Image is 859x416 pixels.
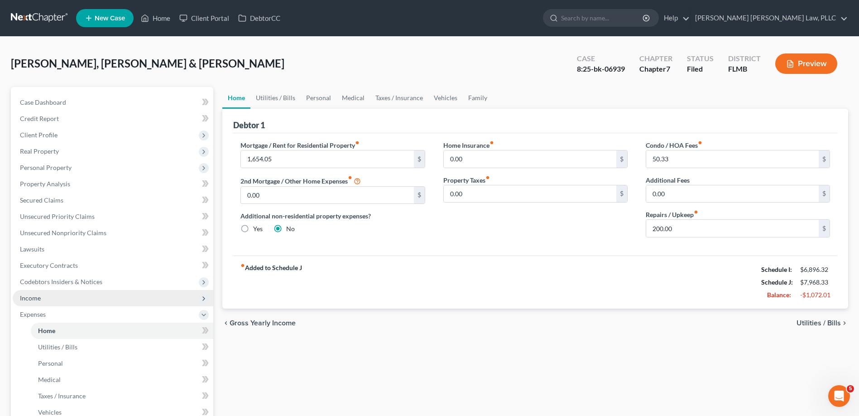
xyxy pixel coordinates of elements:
[240,263,302,301] strong: Added to Schedule J
[241,187,413,204] input: --
[136,10,175,26] a: Home
[639,64,672,74] div: Chapter
[240,211,425,221] label: Additional non-residential property expenses?
[687,64,714,74] div: Filed
[13,208,213,225] a: Unsecured Priority Claims
[13,94,213,111] a: Case Dashboard
[485,175,490,180] i: fiber_manual_record
[241,150,413,168] input: --
[20,261,78,269] span: Executory Contracts
[646,175,690,185] label: Additional Fees
[800,290,830,300] div: -$1,072.01
[775,53,837,74] button: Preview
[286,224,295,233] label: No
[577,53,625,64] div: Case
[348,175,352,180] i: fiber_manual_record
[828,385,850,407] iframe: Intercom live chat
[646,185,819,203] input: --
[38,327,55,334] span: Home
[646,220,819,237] input: --
[355,140,360,145] i: fiber_manual_record
[698,140,702,145] i: fiber_manual_record
[20,245,44,253] span: Lawsuits
[561,10,644,26] input: Search by name...
[20,278,102,285] span: Codebtors Insiders & Notices
[175,10,234,26] a: Client Portal
[370,87,428,109] a: Taxes / Insurance
[222,319,296,327] button: chevron_left Gross Yearly Income
[444,185,616,203] input: --
[20,98,66,106] span: Case Dashboard
[20,164,72,171] span: Personal Property
[38,392,86,400] span: Taxes / Insurance
[38,343,77,351] span: Utilities / Bills
[577,64,625,74] div: 8:25-bk-06939
[38,376,61,383] span: Medical
[13,225,213,241] a: Unsecured Nonpriority Claims
[31,372,213,388] a: Medical
[646,140,702,150] label: Condo / HOA Fees
[336,87,370,109] a: Medical
[240,175,361,186] label: 2nd Mortgage / Other Home Expenses
[761,278,793,286] strong: Schedule J:
[694,210,698,214] i: fiber_manual_record
[13,241,213,257] a: Lawsuits
[222,319,230,327] i: chevron_left
[13,192,213,208] a: Secured Claims
[761,266,792,273] strong: Schedule I:
[800,265,830,274] div: $6,896.32
[841,319,848,327] i: chevron_right
[443,175,490,185] label: Property Taxes
[31,355,213,372] a: Personal
[797,319,841,327] span: Utilities / Bills
[20,294,41,302] span: Income
[687,53,714,64] div: Status
[20,229,106,237] span: Unsecured Nonpriority Claims
[728,53,761,64] div: District
[222,87,250,109] a: Home
[20,147,59,155] span: Real Property
[691,10,848,26] a: [PERSON_NAME] [PERSON_NAME] Law, PLLC
[414,150,425,168] div: $
[463,87,493,109] a: Family
[666,64,670,73] span: 7
[31,339,213,355] a: Utilities / Bills
[797,319,848,327] button: Utilities / Bills chevron_right
[819,220,830,237] div: $
[240,140,360,150] label: Mortgage / Rent for Residential Property
[253,224,263,233] label: Yes
[233,120,265,131] div: Debtor 1
[639,53,672,64] div: Chapter
[20,180,70,188] span: Property Analysis
[728,64,761,74] div: FLMB
[240,263,245,268] i: fiber_manual_record
[38,359,63,367] span: Personal
[20,196,63,204] span: Secured Claims
[847,385,854,392] span: 5
[13,176,213,192] a: Property Analysis
[767,291,791,299] strong: Balance:
[616,185,627,203] div: $
[20,131,58,139] span: Client Profile
[95,15,125,22] span: New Case
[250,87,301,109] a: Utilities / Bills
[819,150,830,168] div: $
[234,10,285,26] a: DebtorCC
[616,150,627,168] div: $
[414,187,425,204] div: $
[443,140,494,150] label: Home Insurance
[444,150,616,168] input: --
[659,10,690,26] a: Help
[428,87,463,109] a: Vehicles
[301,87,336,109] a: Personal
[230,319,296,327] span: Gross Yearly Income
[646,210,698,219] label: Repairs / Upkeep
[489,140,494,145] i: fiber_manual_record
[31,323,213,339] a: Home
[20,115,59,122] span: Credit Report
[13,257,213,274] a: Executory Contracts
[800,278,830,287] div: $7,968.33
[20,213,95,220] span: Unsecured Priority Claims
[13,111,213,127] a: Credit Report
[819,185,830,203] div: $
